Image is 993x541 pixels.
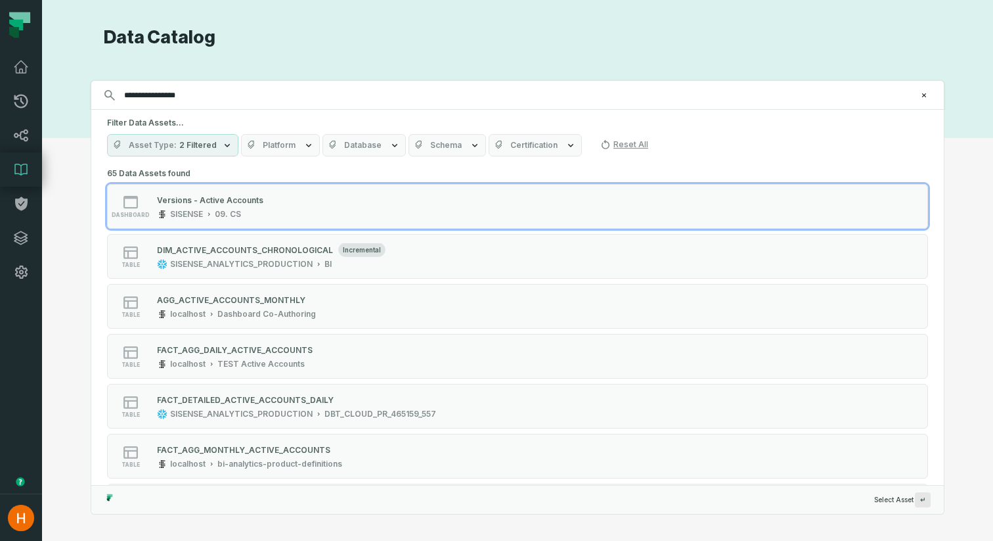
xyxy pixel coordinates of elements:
[157,195,263,205] div: Versions - Active Accounts
[324,409,436,419] div: DBT_CLOUD_PR_465159_557
[104,26,944,49] h1: Data Catalog
[112,212,150,218] span: dashboard
[107,118,928,128] h5: Filter Data Assets...
[91,164,944,485] div: Suggestions
[121,262,140,268] span: table
[217,309,316,319] div: Dashboard Co-Authoring
[217,359,305,369] div: TEST Active Accounts
[14,476,26,488] div: Tooltip anchor
[8,505,34,531] img: avatar of Hanna Serhiyenkov
[324,259,332,270] div: BI
[874,492,931,507] span: Select Asset
[170,309,206,319] div: localhost
[129,140,177,151] span: Asset Type
[170,259,313,270] div: SISENSE_ANALYTICS_PRODUCTION
[917,89,931,102] button: Clear search query
[107,134,238,156] button: Asset Type2 Filtered
[121,412,140,418] span: table
[430,140,462,151] span: Schema
[107,384,928,429] button: tableSISENSE_ANALYTICS_PRODUCTIONDBT_CLOUD_PR_465159_557
[595,134,653,155] button: Reset All
[107,234,928,279] button: tableincrementalSISENSE_ANALYTICS_PRODUCTIONBI
[217,459,342,469] div: bi-analytics-product-definitions
[241,134,320,156] button: Platform
[107,334,928,379] button: tablelocalhostTEST Active Accounts
[107,284,928,329] button: tablelocalhostDashboard Co-Authoring
[263,140,296,151] span: Platform
[157,445,330,455] div: FACT_AGG_MONTHLY_ACTIVE_ACCOUNTS
[322,134,406,156] button: Database
[107,434,928,479] button: tablelocalhostbi-analytics-product-definitions
[157,295,305,305] div: AGG_ACTIVE_ACCOUNTS_MONTHLY
[915,492,931,507] span: Press ↵ to add a new Data Asset to the graph
[510,140,558,151] span: Certification
[121,312,140,318] span: table
[170,209,203,220] div: SISENSE
[170,359,206,369] div: localhost
[121,461,140,468] span: table
[215,209,241,220] div: 09. CS
[170,459,206,469] div: localhost
[157,345,313,355] div: FACT_AGG_DAILY_ACTIVE_ACCOUNTS
[121,362,140,368] span: table
[170,409,313,419] div: SISENSE_ANALYTICS_PRODUCTION
[489,134,582,156] button: Certification
[179,140,217,151] span: 2 Filtered
[344,140,382,151] span: Database
[338,243,386,257] span: incremental
[408,134,486,156] button: Schema
[157,395,334,405] div: FACT_DETAILED_ACTIVE_ACCOUNTS_DAILY
[157,245,333,255] div: DIM_ACTIVE_ACCOUNTS_CHRONOLOGICAL
[107,184,928,229] button: dashboardSISENSE09. CS
[107,484,928,529] button: tablelocalhostbi-analytics-product-definitions (1)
